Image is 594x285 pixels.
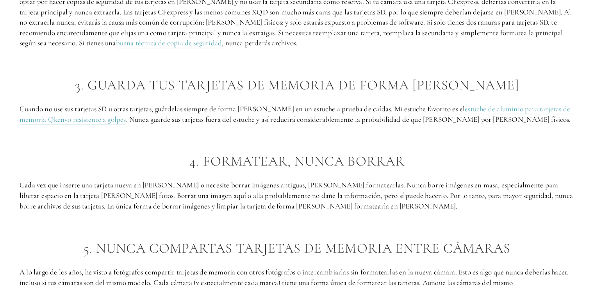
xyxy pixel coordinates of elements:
a: estuche de aluminio para tarjetas de memoria Qkenvo resistente a golpes [20,104,572,125]
font: Cada vez que inserte una tarjeta nueva en [PERSON_NAME] o necesite borrar imágenes antiguas, [PER... [20,180,574,210]
font: , nunca perderás archivos. [222,38,298,47]
font: Cuando no use sus tarjetas SD u otras tarjetas, guárdelas siempre de forma [PERSON_NAME] en un es... [20,104,465,113]
font: buena técnica de copia de seguridad [116,38,222,47]
font: 4. Formatear, nunca borrar [189,153,404,169]
font: . Nunca guarde sus tarjetas fuera del estuche y así reducirá considerablemente la probabilidad de... [126,115,571,124]
font: 3. Guarda tus tarjetas de memoria de forma [PERSON_NAME] [75,77,519,93]
a: buena técnica de copia de seguridad [116,38,222,48]
font: estuche de aluminio para tarjetas de memoria Qkenvo resistente a golpes [20,104,572,124]
font: 5. Nunca compartas tarjetas de memoria entre cámaras [84,240,511,256]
